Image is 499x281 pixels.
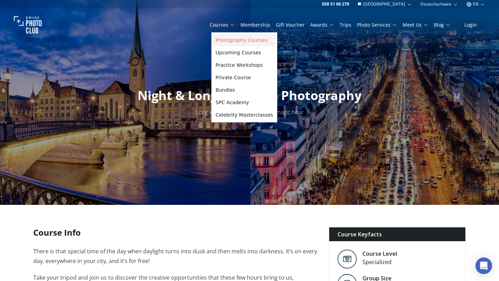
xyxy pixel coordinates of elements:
[213,46,276,59] a: Upcoming Courses
[240,21,270,28] a: Membership
[213,109,276,121] a: Celebrity Masterclasses
[400,20,431,30] button: Meet Us
[238,20,273,30] button: Membership
[213,34,276,46] a: Photography Courses
[213,71,276,84] a: Private Course
[207,20,238,30] button: Courses
[475,257,492,274] div: Open Intercom Messenger
[354,20,400,30] button: Photo Services
[322,1,349,7] a: 058 51 00 270
[33,246,318,266] p: There is that special time of the day when daylight turns into dusk and then melts into darkness....
[362,258,397,266] div: Specialized
[196,108,304,116] span: Long exposures, shooting in the magic hour
[210,21,235,28] a: Courses
[138,87,361,104] span: Night & Long Exposure Photography
[33,227,318,238] h2: Course Info
[403,21,428,28] a: Meet Us
[329,227,465,241] div: Course Keyfacts
[273,20,307,30] button: Gift Voucher
[338,250,357,269] img: Level
[337,20,354,30] button: Trips
[340,21,351,28] a: Trips
[213,96,276,109] a: SPC Academy
[362,250,397,258] div: Course Level
[276,21,305,28] a: Gift Voucher
[307,20,337,30] button: Awards
[434,21,450,28] a: Blog
[213,59,276,71] a: Practice Workshops
[310,21,334,28] a: Awards
[14,11,42,39] img: Swiss photo club
[431,20,453,30] button: Blog
[213,84,276,96] a: Bundles
[456,20,485,30] button: Login
[357,21,397,28] a: Photo Services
